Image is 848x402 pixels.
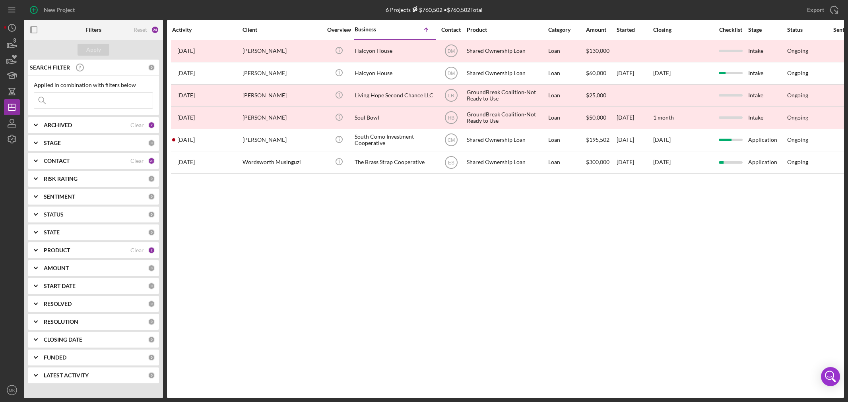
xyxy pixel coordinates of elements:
[148,354,155,361] div: 0
[653,114,674,121] time: 1 month
[586,41,616,62] div: $130,000
[617,152,652,173] div: [DATE]
[467,63,546,84] div: Shared Ownership Loan
[134,27,147,33] div: Reset
[787,27,825,33] div: Status
[243,41,322,62] div: [PERSON_NAME]
[148,282,155,290] div: 0
[172,27,242,33] div: Activity
[821,367,840,386] div: Open Intercom Messenger
[355,26,394,33] div: Business
[617,107,652,128] div: [DATE]
[617,27,652,33] div: Started
[355,152,434,173] div: The Brass Strap Cooperative
[586,107,616,128] div: $50,000
[586,85,616,106] div: $25,000
[177,70,195,76] time: 2025-09-19 19:24
[130,122,144,128] div: Clear
[355,63,434,84] div: Halcyon House
[148,193,155,200] div: 0
[44,2,75,18] div: New Project
[467,85,546,106] div: GroundBreak Coalition-Not Ready to Use
[448,93,454,99] text: LR
[44,193,75,200] b: SENTIMENT
[44,158,70,164] b: CONTACT
[787,48,808,54] div: Ongoing
[24,2,83,18] button: New Project
[355,85,434,106] div: Living Hope Second Chance LLC
[148,318,155,325] div: 0
[548,152,585,173] div: Loan
[148,300,155,307] div: 0
[324,27,354,33] div: Overview
[748,85,786,106] div: Intake
[148,372,155,379] div: 0
[411,6,442,13] div: $760,502
[243,129,322,151] div: [PERSON_NAME]
[436,27,466,33] div: Contact
[653,158,671,165] time: [DATE]
[44,265,69,271] b: AMOUNT
[177,159,195,165] time: 2025-03-27 18:22
[44,283,76,289] b: START DATE
[4,382,20,398] button: MK
[243,152,322,173] div: Wordsworth Musinguzi
[243,63,322,84] div: [PERSON_NAME]
[243,27,322,33] div: Client
[586,70,606,76] span: $60,000
[9,388,15,392] text: MK
[748,27,786,33] div: Stage
[130,158,144,164] div: Clear
[467,129,546,151] div: Shared Ownership Loan
[85,27,101,33] b: Filters
[148,265,155,272] div: 0
[148,157,155,164] div: 20
[467,27,546,33] div: Product
[44,211,64,218] b: STATUS
[148,336,155,343] div: 0
[148,229,155,236] div: 0
[44,247,70,253] b: PRODUCT
[807,2,824,18] div: Export
[653,136,671,143] time: [DATE]
[78,44,109,56] button: Apply
[148,64,155,71] div: 0
[799,2,844,18] button: Export
[148,139,155,147] div: 0
[44,372,89,379] b: LATEST ACTIVITY
[586,158,609,165] span: $300,000
[548,27,585,33] div: Category
[355,107,434,128] div: Soul Bowl
[243,107,322,128] div: [PERSON_NAME]
[548,85,585,106] div: Loan
[148,175,155,182] div: 0
[748,129,786,151] div: Application
[177,137,195,143] time: 2025-08-11 20:01
[448,160,454,165] text: ES
[447,48,455,54] text: DM
[177,114,195,121] time: 2025-09-25 13:27
[355,129,434,151] div: South Como Investment Cooperative
[787,70,808,76] div: Ongoing
[787,114,808,121] div: Ongoing
[44,176,78,182] b: RISK RATING
[586,27,616,33] div: Amount
[177,48,195,54] time: 2025-03-17 17:54
[467,152,546,173] div: Shared Ownership Loan
[748,41,786,62] div: Intake
[787,137,808,143] div: Ongoing
[355,41,434,62] div: Halcyon House
[617,63,652,84] div: [DATE]
[86,44,101,56] div: Apply
[653,70,671,76] time: [DATE]
[386,6,483,13] div: 6 Projects • $760,502 Total
[44,122,72,128] b: ARCHIVED
[714,27,747,33] div: Checklist
[44,140,61,146] b: STAGE
[151,26,159,34] div: 24
[548,129,585,151] div: Loan
[243,85,322,106] div: [PERSON_NAME]
[467,41,546,62] div: Shared Ownership Loan
[548,107,585,128] div: Loan
[44,319,78,325] b: RESOLUTION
